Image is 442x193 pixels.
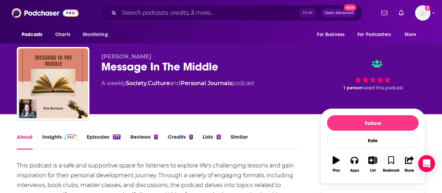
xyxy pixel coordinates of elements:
[189,135,193,139] div: 1
[203,133,221,150] a: Lists2
[154,135,158,139] div: 1
[327,133,419,148] div: Rate
[396,7,407,19] a: Show notifications dropdown
[382,152,400,177] button: Bookmark
[83,30,108,40] span: Monitoring
[333,168,340,173] div: Play
[22,30,42,40] span: Podcasts
[415,5,430,21] span: Logged in as sohi.kang
[345,152,363,177] button: Apps
[353,28,401,41] button: open menu
[55,30,70,40] span: Charts
[17,133,32,150] a: About
[126,80,147,87] a: Society
[317,30,345,40] span: For Business
[320,53,425,97] div: 1 personrated this podcast
[415,5,430,21] img: User Profile
[344,4,356,11] span: New
[312,28,353,41] button: open menu
[12,6,79,20] img: Podchaser - Follow, Share and Rate Podcasts
[100,5,363,21] div: Search podcasts, credits, & more...
[101,79,254,88] div: A weekly podcast
[113,135,121,139] div: 177
[87,133,121,150] a: Episodes177
[400,152,419,177] button: Share
[299,8,316,18] span: Ctrl K
[327,152,345,177] button: Play
[343,85,363,90] span: 1 person
[170,80,181,87] span: and
[357,30,391,40] span: For Podcasters
[42,133,77,150] a: InsightsPodchaser Pro
[65,135,77,140] img: Podchaser Pro
[364,152,382,177] button: List
[101,53,151,60] span: [PERSON_NAME]
[405,30,416,40] span: More
[17,28,51,41] button: open menu
[418,155,435,172] div: Open Intercom Messenger
[119,7,299,19] input: Search podcasts, credits, & more...
[325,11,354,15] span: Open Advanced
[425,5,430,11] svg: Add a profile image
[321,9,357,17] button: Open AdvancedNew
[363,85,403,90] span: rated this podcast
[181,80,232,87] a: Personal Journals
[378,7,390,19] a: Show notifications dropdown
[400,28,425,41] button: open menu
[415,5,430,21] button: Show profile menu
[327,115,419,131] button: Follow
[130,133,158,150] a: Reviews1
[168,133,193,150] a: Credits1
[51,28,74,41] a: Charts
[370,168,376,173] div: List
[217,135,221,139] div: 2
[148,80,170,87] a: Culture
[78,28,117,41] button: open menu
[18,48,88,118] img: Message In The Middle
[350,168,359,173] div: Apps
[383,168,399,173] div: Bookmark
[405,168,414,173] div: Share
[147,80,148,87] span: ,
[231,133,248,150] a: Similar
